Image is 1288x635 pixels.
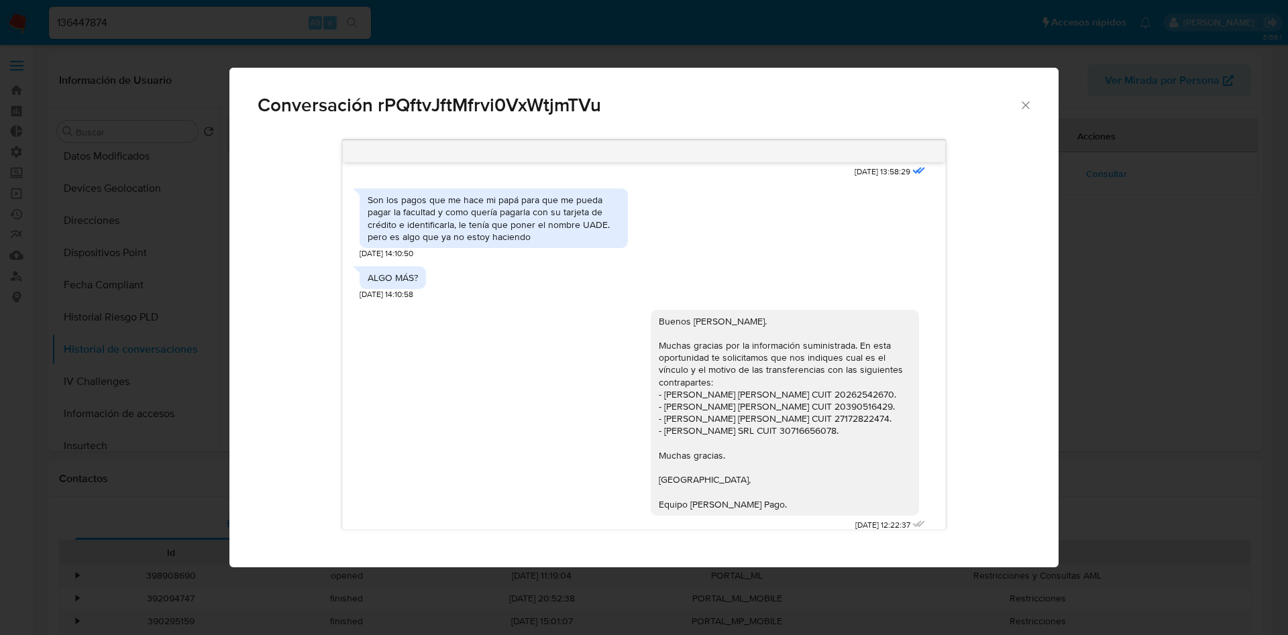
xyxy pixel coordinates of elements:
[360,248,413,259] span: [DATE] 14:10:50
[855,166,910,178] span: [DATE] 13:58:29
[659,315,911,510] div: Buenos [PERSON_NAME]. Muchas gracias por la información suministrada. En esta oportunidad te soli...
[1019,99,1031,111] button: Cerrar
[360,289,413,300] span: [DATE] 14:10:58
[368,272,418,284] div: ALGO MÁS?
[229,68,1059,568] div: Comunicación
[258,96,1019,115] span: Conversación rPQftvJftMfrvi0VxWtjmTVu
[855,520,910,531] span: [DATE] 12:22:37
[368,194,620,243] div: Son los pagos que me hace mi papá para que me pueda pagar la facultad y como quería pagarla con s...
